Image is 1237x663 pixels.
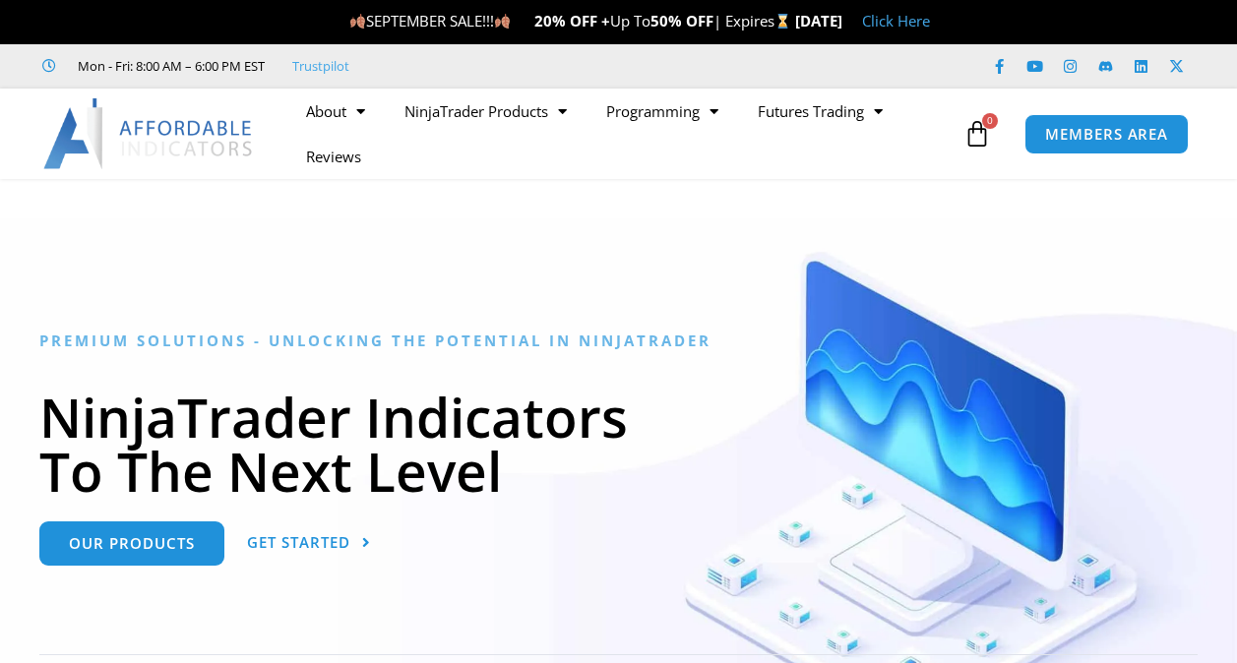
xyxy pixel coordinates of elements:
a: NinjaTrader Products [385,89,587,134]
span: Our Products [69,536,195,551]
img: 🍂 [350,14,365,29]
a: Reviews [286,134,381,179]
a: Get Started [247,521,371,566]
nav: Menu [286,89,959,179]
a: Click Here [862,11,930,30]
a: About [286,89,385,134]
span: SEPTEMBER SALE!!! Up To | Expires [349,11,795,30]
span: Mon - Fri: 8:00 AM – 6:00 PM EST [73,54,265,78]
a: 0 [934,105,1021,162]
img: 🍂 [495,14,510,29]
a: MEMBERS AREA [1024,114,1189,154]
a: Futures Trading [738,89,902,134]
img: ⌛ [775,14,790,29]
h6: Premium Solutions - Unlocking the Potential in NinjaTrader [39,331,1198,350]
strong: [DATE] [795,11,842,30]
a: Our Products [39,521,224,566]
h1: NinjaTrader Indicators To The Next Level [39,390,1198,498]
span: MEMBERS AREA [1045,127,1168,142]
a: Programming [587,89,738,134]
img: LogoAI | Affordable Indicators – NinjaTrader [43,98,255,169]
span: Get Started [247,535,350,550]
strong: 20% OFF + [534,11,610,30]
span: 0 [982,113,998,129]
a: Trustpilot [292,54,349,78]
strong: 50% OFF [650,11,713,30]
